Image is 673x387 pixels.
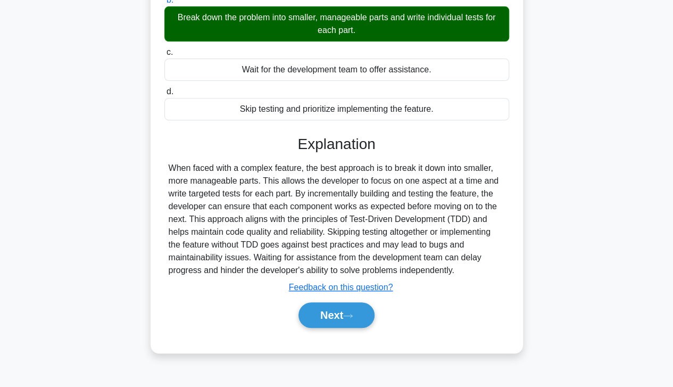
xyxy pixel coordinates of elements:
[171,135,503,153] h3: Explanation
[298,302,375,328] button: Next
[289,283,393,292] a: Feedback on this question?
[169,162,505,277] div: When faced with a complex feature, the best approach is to break it down into smaller, more manag...
[167,87,173,96] span: d.
[167,47,173,56] span: c.
[164,59,509,81] div: Wait for the development team to offer assistance.
[164,98,509,120] div: Skip testing and prioritize implementing the feature.
[164,6,509,42] div: Break down the problem into smaller, manageable parts and write individual tests for each part.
